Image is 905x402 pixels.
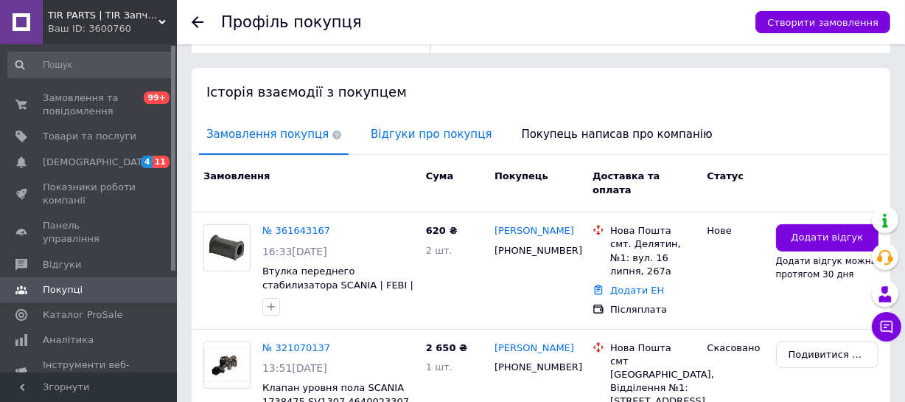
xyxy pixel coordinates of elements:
[204,347,250,382] img: Фото товару
[43,181,136,207] span: Показники роботи компанії
[43,333,94,347] span: Аналітика
[776,256,877,280] span: Додати відгук можна протягом 30 дня
[610,285,664,296] a: Додати ЕН
[495,342,574,356] a: [PERSON_NAME]
[192,16,203,28] div: Повернутися назад
[610,342,695,355] div: Нова Пошта
[144,91,170,104] span: 99+
[363,116,499,153] span: Відгуки про покупця
[791,231,863,245] span: Додати відгук
[43,219,136,246] span: Панель управління
[7,52,173,78] input: Пошук
[199,116,349,153] span: Замовлення покупця
[426,245,452,256] span: 2 шт.
[610,238,695,278] div: смт. Делятин, №1: вул. 16 липня, 267а
[43,308,122,322] span: Каталог ProSale
[776,342,878,369] button: Подивитися відгук
[221,13,362,31] h1: Профіль покупця
[43,283,83,297] span: Покупці
[262,225,330,236] a: № 361643167
[495,170,548,181] span: Покупець
[48,9,158,22] span: TIR PARTS | TIR Запчастини
[755,11,890,33] button: Створити замовлення
[262,266,413,304] a: Втулка переднего стабилизатора SCANIA | FEBI | 213604, FE04342
[707,170,744,181] span: Статус
[707,224,764,238] div: Нове
[610,224,695,238] div: Нова Пошта
[262,362,327,374] span: 13:51[DATE]
[262,342,330,353] a: № 321070137
[707,342,764,355] div: Скасовано
[495,224,574,238] a: [PERSON_NAME]
[426,342,467,353] span: 2 650 ₴
[206,84,407,100] span: Історія взаємодії з покупцем
[767,17,878,28] span: Створити замовлення
[141,156,153,168] span: 4
[426,361,452,372] span: 1 шт.
[789,348,866,362] span: Подивитися відгук
[43,358,136,385] span: Інструменти веб-майстра та SEO
[872,312,901,342] button: Чат з покупцем
[492,241,571,260] div: [PHONE_NUMBER]
[48,22,177,35] div: Ваш ID: 3600760
[203,170,270,181] span: Замовлення
[43,258,81,271] span: Відгуки
[153,156,170,168] span: 11
[514,116,720,153] span: Покупець написав про компанію
[43,156,152,169] span: [DEMOGRAPHIC_DATA]
[776,224,878,252] button: Додати відгук
[204,231,250,266] img: Фото товару
[610,303,695,316] div: Післяплата
[426,170,453,181] span: Cума
[262,246,327,257] span: 16:33[DATE]
[43,91,136,118] span: Замовлення та повідомлення
[426,225,458,236] span: 620 ₴
[492,358,571,377] div: [PHONE_NUMBER]
[593,170,660,195] span: Доставка та оплата
[43,130,136,143] span: Товари та послуги
[203,224,251,271] a: Фото товару
[203,342,251,389] a: Фото товару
